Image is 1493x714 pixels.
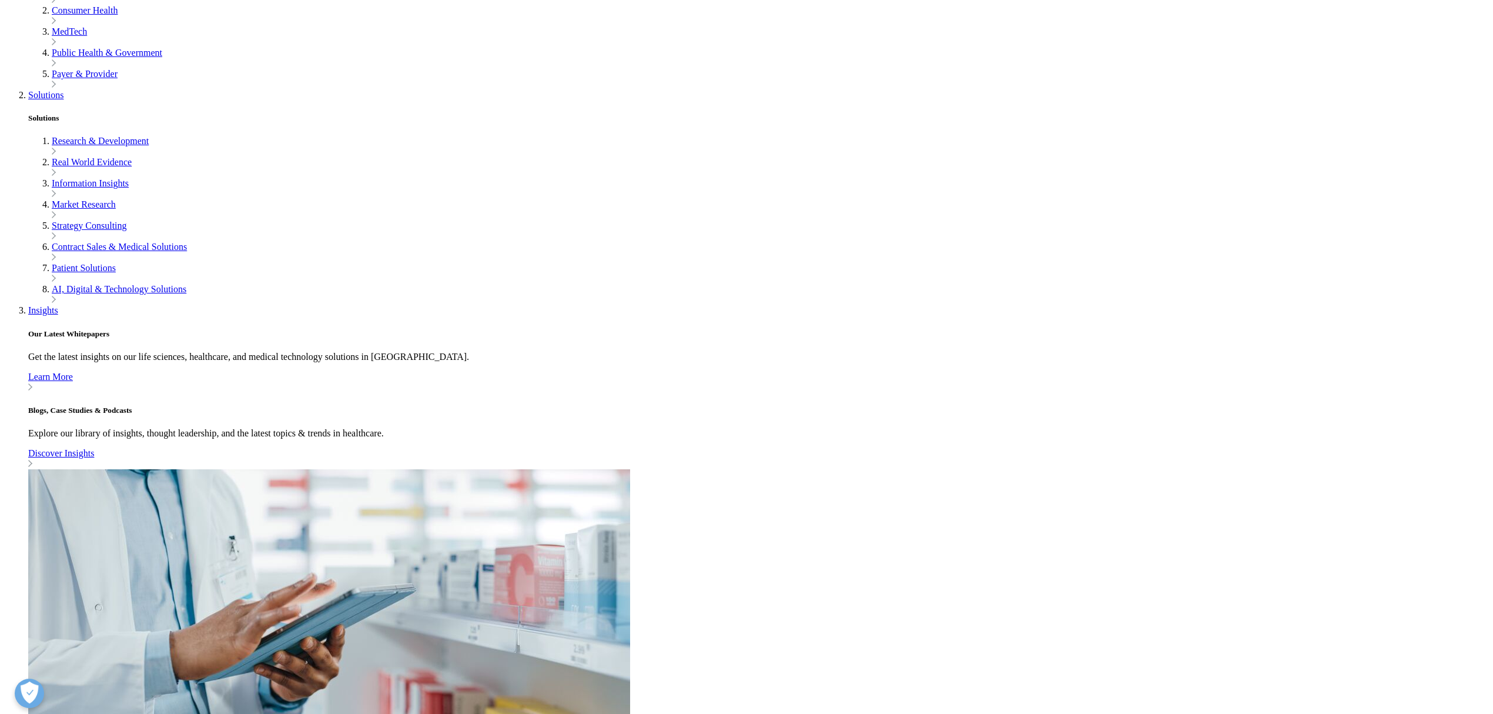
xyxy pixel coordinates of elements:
h5: Our Latest Whitepapers [28,329,1488,339]
a: Learn More [28,372,1488,393]
a: Strategy Consulting [52,221,127,231]
a: Market Research [52,199,116,209]
a: AI, Digital & Technology Solutions [52,284,186,294]
a: Payer & Provider [52,69,118,79]
a: Discover Insights [28,448,1488,469]
a: Insights [28,305,58,315]
a: Research & Development [52,136,149,146]
a: Real World Evidence [52,157,132,167]
a: Information Insights [52,178,129,188]
a: Public Health & Government [52,48,162,58]
a: Solutions [28,90,63,100]
h5: Blogs, Case Studies & Podcasts [28,406,1488,415]
h5: Solutions [28,114,1488,123]
p: Explore our library of insights, thought leadership, and the latest topics & trends in healthcare. [28,428,1488,439]
p: Get the latest insights on our life sciences, healthcare, and medical technology solutions in [GE... [28,352,1488,362]
a: Consumer Health [52,5,118,15]
a: Patient Solutions [52,263,116,273]
button: Open Preferences [15,679,44,708]
a: MedTech [52,26,87,36]
a: Contract Sales & Medical Solutions [52,242,187,252]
